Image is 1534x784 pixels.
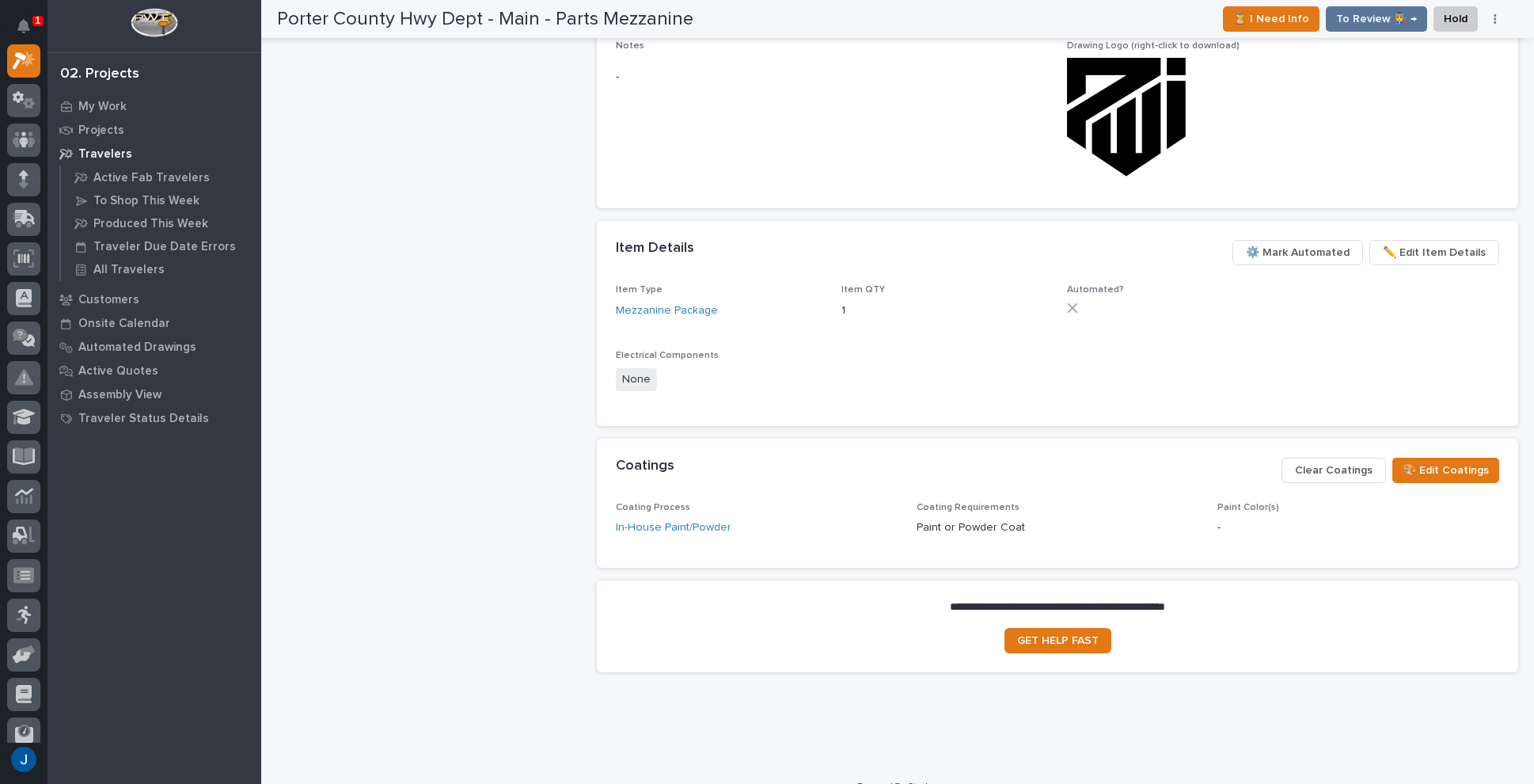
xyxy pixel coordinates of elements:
span: ✏️ Edit Item Details [1383,243,1486,262]
p: To Shop This Week [93,194,199,208]
a: GET HELP FAST [1004,628,1111,653]
span: Notes [616,41,644,51]
span: Item Type [616,285,663,295]
p: My Work [78,100,127,114]
a: Active Quotes [47,359,261,382]
p: Onsite Calendar [78,317,170,331]
span: To Review 👨‍🏭 → [1336,10,1417,29]
span: Electrical Components [616,351,719,360]
span: None [616,368,657,391]
button: Notifications [7,10,40,43]
p: Customers [78,293,139,307]
a: All Travelers [61,258,261,280]
p: Paint or Powder Coat [917,519,1198,536]
p: Automated Drawings [78,341,196,355]
button: ⏳ I Need Info [1223,6,1319,32]
span: Clear Coatings [1295,461,1373,480]
a: Traveler Due Date Errors [61,235,261,257]
p: Traveler Due Date Errors [93,240,236,254]
span: 🎨 Edit Coatings [1403,461,1489,480]
span: ⏳ I Need Info [1233,10,1309,29]
a: Onsite Calendar [47,311,261,335]
p: Assembly View [78,388,161,402]
div: Notifications1 [20,19,40,44]
span: Coating Requirements [917,503,1020,512]
a: Customers [47,287,261,311]
a: Active Fab Travelers [61,166,261,188]
h2: Item Details [616,240,694,257]
h2: Coatings [616,458,674,475]
p: Traveler Status Details [78,412,209,426]
h2: Porter County Hwy Dept - Main - Parts Mezzanine [277,8,693,31]
p: All Travelers [93,263,165,277]
p: Produced This Week [93,217,208,231]
a: In-House Paint/Powder [616,519,731,536]
a: Travelers [47,142,261,166]
p: Active Fab Travelers [93,171,210,185]
img: Workspace Logo [131,8,177,37]
button: users-avatar [7,743,40,776]
span: Paint Color(s) [1217,503,1279,512]
span: GET HELP FAST [1017,635,1099,646]
p: Active Quotes [78,364,158,379]
a: Traveler Status Details [47,406,261,430]
img: 1B60JPdbWqcqO4kR3JnLpCAG738qhUm1fcfzxgLHHks [1067,58,1186,177]
button: 🎨 Edit Coatings [1392,458,1499,483]
p: Projects [78,124,124,138]
a: Assembly View [47,382,261,406]
button: Clear Coatings [1281,458,1386,483]
p: 1 [35,15,40,26]
span: Coating Process [616,503,690,512]
span: Automated? [1067,285,1124,295]
button: Hold [1433,6,1478,32]
a: To Shop This Week [61,189,261,211]
a: Automated Drawings [47,335,261,359]
p: 1 [841,303,1048,319]
p: - [616,69,1048,86]
a: My Work [47,94,261,118]
span: Item QTY [841,285,885,295]
button: ✏️ Edit Item Details [1369,240,1499,265]
a: Projects [47,118,261,142]
span: Hold [1444,10,1468,29]
p: Travelers [78,147,132,162]
a: Mezzanine Package [616,303,718,319]
a: Produced This Week [61,212,261,234]
p: - [1217,519,1499,536]
span: ⚙️ Mark Automated [1246,243,1350,262]
div: 02. Projects [60,66,139,83]
button: ⚙️ Mark Automated [1232,240,1363,265]
span: Drawing Logo (right-click to download) [1067,41,1240,51]
button: To Review 👨‍🏭 → [1326,6,1427,32]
